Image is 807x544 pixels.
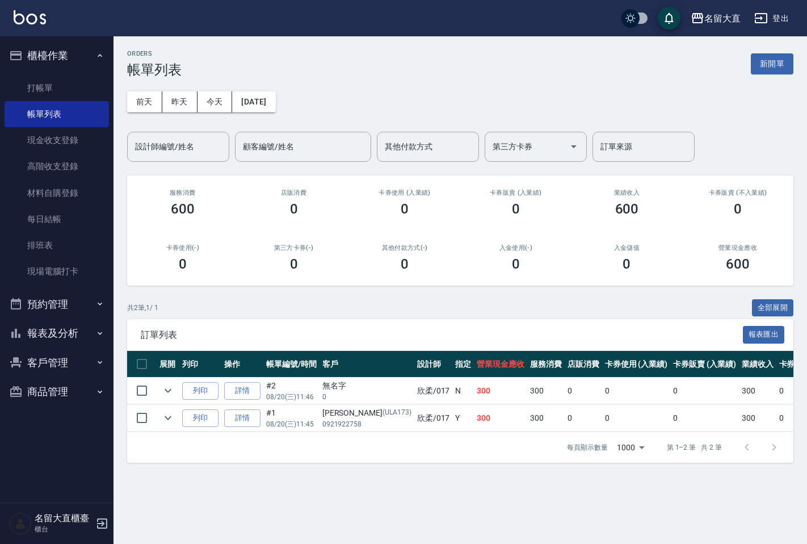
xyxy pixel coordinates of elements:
a: 現金收支登錄 [5,127,109,153]
h3: 0 [512,201,520,217]
p: 共 2 筆, 1 / 1 [127,303,158,313]
p: 08/20 (三) 11:45 [266,419,317,429]
h3: 600 [615,201,639,217]
th: 業績收入 [739,351,776,378]
td: 0 [602,405,671,432]
h3: 0 [290,256,298,272]
td: 300 [739,405,776,432]
h2: 卡券使用(-) [141,244,225,252]
a: 高階收支登錄 [5,153,109,179]
a: 材料自購登錄 [5,180,109,206]
a: 詳情 [224,409,260,427]
h2: 入金使用(-) [474,244,558,252]
h3: 0 [623,256,631,272]
h2: 卡券販賣 (不入業績) [696,189,780,196]
h2: 營業現金應收 [696,244,780,252]
h3: 0 [734,201,742,217]
p: 0 [322,392,411,402]
a: 報表匯出 [743,329,785,340]
div: [PERSON_NAME] [322,407,411,419]
th: 卡券販賣 (入業績) [670,351,739,378]
button: 客戶管理 [5,348,109,378]
th: 指定 [452,351,474,378]
p: 每頁顯示數量 [567,442,608,453]
button: 報表及分析 [5,319,109,348]
h3: 600 [171,201,195,217]
button: 列印 [182,409,218,427]
span: 訂單列表 [141,329,743,341]
h5: 名留大直櫃臺 [35,513,93,524]
h2: ORDERS [127,50,182,57]
h2: 店販消費 [252,189,336,196]
button: 報表匯出 [743,326,785,344]
button: 新開單 [751,53,793,74]
a: 新開單 [751,58,793,69]
th: 設計師 [414,351,453,378]
h3: 0 [401,201,409,217]
h3: 600 [726,256,750,272]
td: 0 [670,405,739,432]
h3: 0 [179,256,187,272]
button: 預約管理 [5,290,109,319]
h3: 服務消費 [141,189,225,196]
th: 列印 [179,351,221,378]
a: 詳情 [224,382,260,400]
td: N [452,378,474,404]
button: 櫃檯作業 [5,41,109,70]
button: 昨天 [162,91,197,112]
h2: 業績收入 [585,189,669,196]
div: 名留大直 [704,11,741,26]
td: 欣柔 /017 [414,405,453,432]
h3: 0 [401,256,409,272]
h3: 帳單列表 [127,62,182,78]
button: Open [565,137,583,156]
p: (ULA173) [383,407,411,419]
th: 展開 [157,351,179,378]
td: 300 [527,405,565,432]
td: 欣柔 /017 [414,378,453,404]
th: 營業現金應收 [474,351,527,378]
h2: 卡券使用 (入業績) [363,189,447,196]
a: 打帳單 [5,75,109,101]
td: Y [452,405,474,432]
td: 0 [602,378,671,404]
td: #2 [263,378,320,404]
td: 0 [565,378,602,404]
h2: 其他付款方式(-) [363,244,447,252]
button: 列印 [182,382,218,400]
th: 店販消費 [565,351,602,378]
button: 登出 [750,8,793,29]
th: 服務消費 [527,351,565,378]
button: expand row [159,382,176,399]
th: 卡券使用 (入業績) [602,351,671,378]
h2: 入金儲值 [585,244,669,252]
img: Person [9,512,32,535]
button: 今天 [197,91,233,112]
button: 商品管理 [5,377,109,407]
p: 08/20 (三) 11:46 [266,392,317,402]
p: 0921922758 [322,419,411,429]
td: 300 [474,378,527,404]
a: 排班表 [5,232,109,258]
div: 1000 [612,432,649,463]
td: 0 [565,405,602,432]
button: expand row [159,409,176,426]
button: [DATE] [232,91,275,112]
td: 300 [527,378,565,404]
th: 操作 [221,351,263,378]
a: 現場電腦打卡 [5,258,109,284]
h2: 卡券販賣 (入業績) [474,189,558,196]
button: 前天 [127,91,162,112]
p: 第 1–2 筆 共 2 筆 [667,442,722,453]
td: 300 [739,378,776,404]
td: 0 [670,378,739,404]
img: Logo [14,10,46,24]
p: 櫃台 [35,524,93,534]
h3: 0 [290,201,298,217]
a: 帳單列表 [5,101,109,127]
td: 300 [474,405,527,432]
button: 全部展開 [752,299,794,317]
button: save [658,7,680,30]
h3: 0 [512,256,520,272]
div: 無名字 [322,380,411,392]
